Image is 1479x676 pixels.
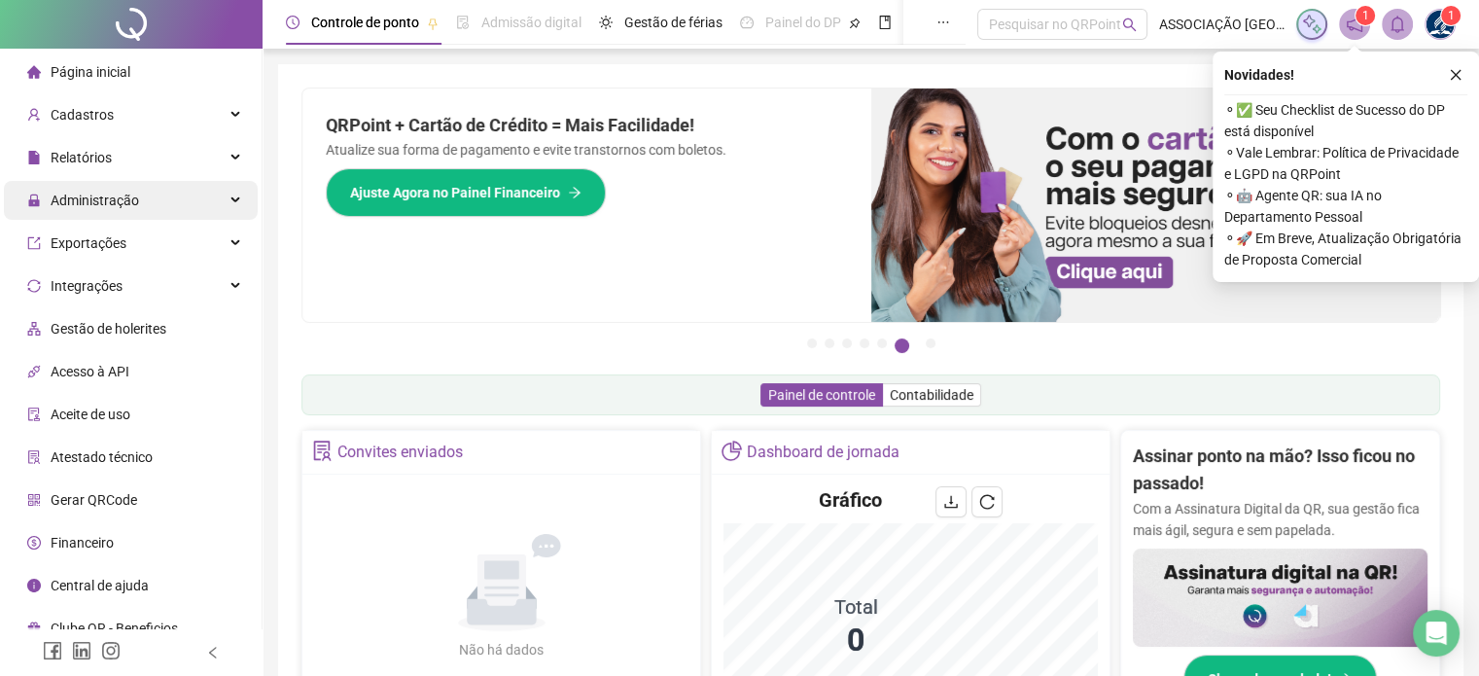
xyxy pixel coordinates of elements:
span: file-done [456,16,470,29]
span: user-add [27,108,41,122]
span: ⚬ 🚀 Em Breve, Atualização Obrigatória de Proposta Comercial [1224,228,1467,270]
span: Página inicial [51,64,130,80]
button: 3 [842,338,852,348]
span: instagram [101,641,121,660]
span: pushpin [849,18,861,29]
span: clock-circle [286,16,299,29]
span: notification [1346,16,1363,33]
span: Exportações [51,235,126,251]
span: search [1122,18,1137,32]
span: ASSOCIAÇÃO [GEOGRAPHIC_DATA] [1159,14,1285,35]
span: pie-chart [722,441,742,461]
span: Central de ajuda [51,578,149,593]
span: Novidades ! [1224,64,1294,86]
span: solution [27,450,41,464]
img: 30664 [1426,10,1455,39]
span: file [27,151,41,164]
div: Open Intercom Messenger [1413,610,1460,657]
span: lock [27,194,41,207]
span: left [206,646,220,659]
div: Não há dados [412,639,591,660]
span: Painel de controle [768,387,875,403]
div: Dashboard de jornada [747,436,899,469]
button: 2 [825,338,834,348]
span: Gerar QRCode [51,492,137,508]
span: api [27,365,41,378]
span: Cadastros [51,107,114,123]
span: reload [979,494,995,510]
span: linkedin [72,641,91,660]
span: Aceite de uso [51,407,130,422]
span: ⚬ ✅ Seu Checklist de Sucesso do DP está disponível [1224,99,1467,142]
button: Ajuste Agora no Painel Financeiro [326,168,606,217]
span: sun [599,16,613,29]
h4: Gráfico [819,486,882,514]
span: Administração [51,193,139,208]
span: book [878,16,892,29]
span: Painel do DP [765,15,841,30]
sup: Atualize o seu contato no menu Meus Dados [1441,6,1461,25]
div: Convites enviados [337,436,463,469]
span: ⚬ Vale Lembrar: Política de Privacidade e LGPD na QRPoint [1224,142,1467,185]
button: 7 [926,338,935,348]
span: ⚬ 🤖 Agente QR: sua IA no Departamento Pessoal [1224,185,1467,228]
span: audit [27,408,41,421]
span: info-circle [27,579,41,592]
span: close [1449,68,1462,82]
span: home [27,65,41,79]
span: Acesso à API [51,364,129,379]
h2: Assinar ponto na mão? Isso ficou no passado! [1133,443,1427,498]
span: Clube QR - Beneficios [51,621,178,636]
button: 4 [860,338,869,348]
span: sync [27,279,41,293]
span: Ajuste Agora no Painel Financeiro [350,182,560,203]
span: download [943,494,959,510]
span: Contabilidade [890,387,973,403]
span: export [27,236,41,250]
span: qrcode [27,493,41,507]
span: Controle de ponto [311,15,419,30]
span: Atestado técnico [51,449,153,465]
span: dollar [27,536,41,550]
p: Atualize sua forma de pagamento e evite transtornos com boletos. [326,139,848,160]
span: Gestão de férias [624,15,722,30]
span: gift [27,622,41,635]
span: 1 [1448,9,1455,22]
span: Relatórios [51,150,112,165]
img: sparkle-icon.fc2bf0ac1784a2077858766a79e2daf3.svg [1301,14,1322,35]
span: Integrações [51,278,123,294]
button: 6 [895,338,909,353]
h2: QRPoint + Cartão de Crédito = Mais Facilidade! [326,112,848,139]
span: Financeiro [51,535,114,551]
span: facebook [43,641,62,660]
span: Admissão digital [481,15,581,30]
p: Com a Assinatura Digital da QR, sua gestão fica mais ágil, segura e sem papelada. [1133,498,1427,541]
span: ellipsis [936,16,950,29]
span: 1 [1362,9,1369,22]
button: 5 [877,338,887,348]
span: arrow-right [568,186,581,199]
img: banner%2F02c71560-61a6-44d4-94b9-c8ab97240462.png [1133,549,1427,647]
button: 1 [807,338,817,348]
span: solution [312,441,333,461]
span: pushpin [427,18,439,29]
sup: 1 [1356,6,1375,25]
span: bell [1389,16,1406,33]
span: apartment [27,322,41,336]
span: dashboard [740,16,754,29]
img: banner%2F75947b42-3b94-469c-a360-407c2d3115d7.png [871,89,1440,322]
span: Gestão de holerites [51,321,166,337]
